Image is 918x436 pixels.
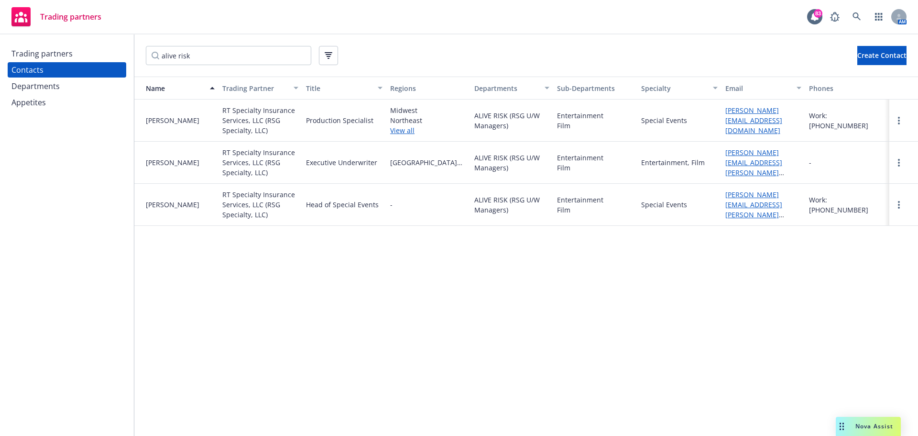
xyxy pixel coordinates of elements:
[219,77,303,100] button: Trading Partner
[470,77,553,100] button: Departments
[138,83,204,93] div: Name
[809,111,885,131] div: Work: [PHONE_NUMBER]
[474,83,539,93] div: Departments
[390,125,467,135] a: View all
[809,195,885,215] div: Work: [PHONE_NUMBER]
[306,115,373,125] div: Production Specialist
[893,199,905,211] a: more
[857,51,907,60] span: Create Contact
[474,111,549,131] div: ALIVE RISK (RSG U/W Managers)
[146,46,311,65] input: Filter by keyword...
[8,95,126,110] a: Appetites
[8,3,105,30] a: Trading partners
[869,7,888,26] a: Switch app
[641,200,687,210] div: Special Events
[725,190,782,229] a: [PERSON_NAME][EMAIL_ADDRESS][PERSON_NAME][DOMAIN_NAME]
[134,77,219,100] button: Name
[11,78,60,94] div: Departments
[386,77,470,100] button: Regions
[805,77,889,100] button: Phones
[302,77,386,100] button: Title
[146,115,215,125] div: [PERSON_NAME]
[557,83,634,93] div: Sub-Departments
[557,195,634,205] span: Entertainment
[390,105,467,115] span: Midwest
[306,157,377,168] div: Executive Underwriter
[825,7,844,26] a: Report a Bug
[40,13,101,21] span: Trading partners
[390,83,467,93] div: Regions
[306,200,379,210] div: Head of Special Events
[641,115,687,125] div: Special Events
[390,200,467,210] span: -
[814,9,822,18] div: 83
[11,62,44,78] div: Contacts
[557,111,634,121] span: Entertainment
[8,62,126,78] a: Contacts
[809,157,811,168] div: -
[725,148,782,187] a: [PERSON_NAME][EMAIL_ADDRESS][PERSON_NAME][DOMAIN_NAME]
[725,106,782,135] a: [PERSON_NAME][EMAIL_ADDRESS][DOMAIN_NAME]
[146,157,215,168] div: [PERSON_NAME]
[8,46,126,61] a: Trading partners
[809,83,885,93] div: Phones
[836,417,901,436] button: Nova Assist
[222,190,299,220] div: RT Specialty Insurance Services, LLC (RSG Specialty, LLC)
[725,83,791,93] div: Email
[721,77,806,100] button: Email
[557,205,634,215] span: Film
[557,163,634,173] span: Film
[474,153,549,173] div: ALIVE RISK (RSG U/W Managers)
[857,46,907,65] button: Create Contact
[390,115,467,125] span: Northeast
[8,78,126,94] a: Departments
[836,417,848,436] div: Drag to move
[641,83,707,93] div: Specialty
[553,77,637,100] button: Sub-Departments
[222,105,299,135] div: RT Specialty Insurance Services, LLC (RSG Specialty, LLC)
[474,195,549,215] div: ALIVE RISK (RSG U/W Managers)
[847,7,866,26] a: Search
[11,95,46,110] div: Appetites
[390,157,467,168] span: [GEOGRAPHIC_DATA][US_STATE]
[222,83,288,93] div: Trading Partner
[557,153,634,163] span: Entertainment
[11,46,73,61] div: Trading partners
[637,77,721,100] button: Specialty
[557,121,634,131] span: Film
[222,147,299,178] div: RT Specialty Insurance Services, LLC (RSG Specialty, LLC)
[146,200,215,210] div: [PERSON_NAME]
[893,115,905,126] a: more
[641,157,705,168] div: Entertainment, Film
[855,422,893,430] span: Nova Assist
[306,83,372,93] div: Title
[893,157,905,168] a: more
